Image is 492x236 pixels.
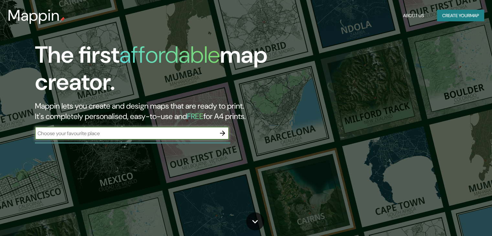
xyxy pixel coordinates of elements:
h3: Mappin [8,6,60,25]
h1: The first map creator. [35,41,281,101]
h5: FREE [187,111,203,121]
button: Create yourmap [437,10,484,22]
input: Choose your favourite place [35,130,216,137]
h2: Mappin lets you create and design maps that are ready to print. It's completely personalised, eas... [35,101,281,122]
button: About Us [400,10,427,22]
img: mappin-pin [60,17,65,22]
h1: affordable [119,40,220,70]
